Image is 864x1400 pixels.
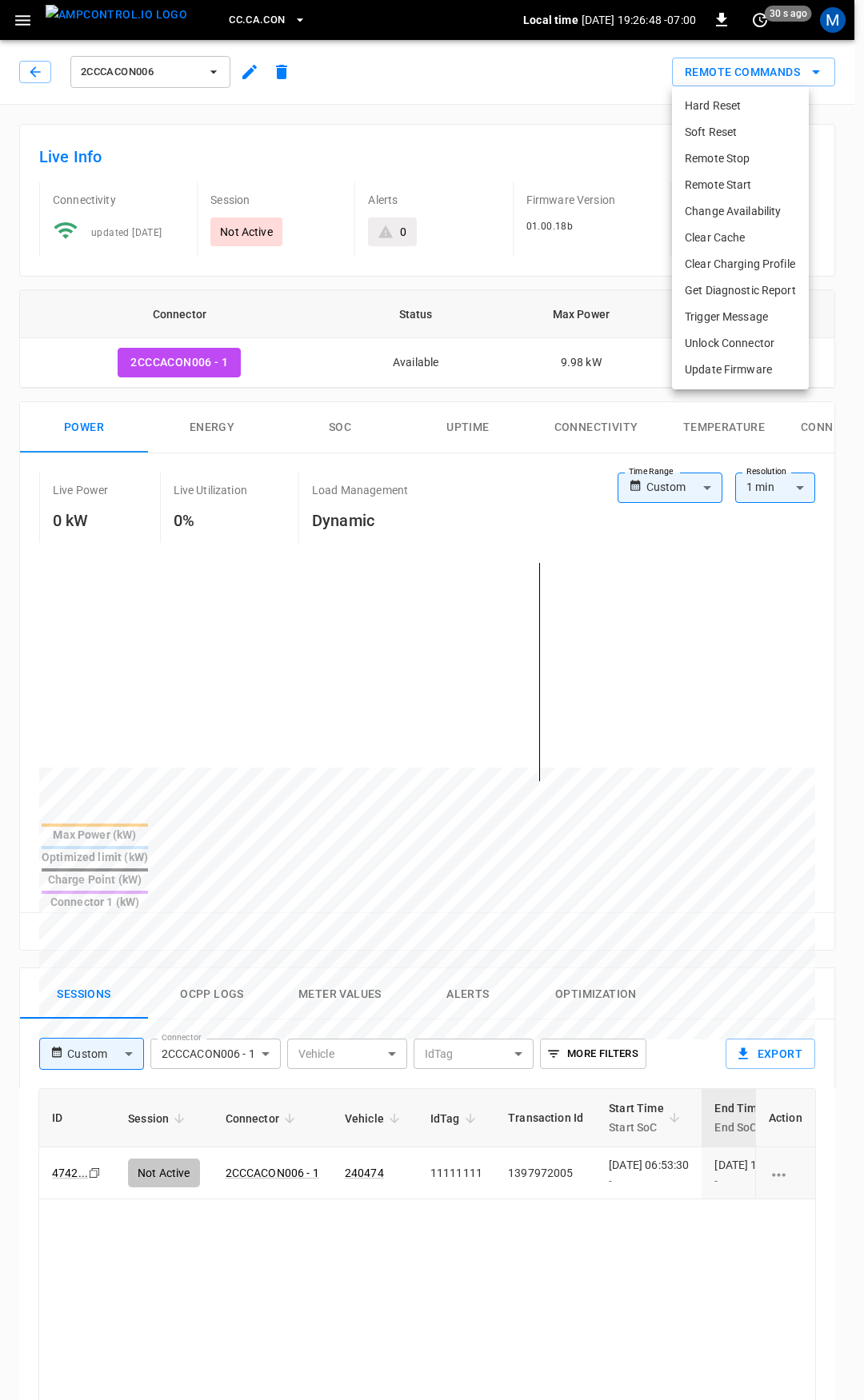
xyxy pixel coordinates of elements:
li: Hard Reset [672,93,809,119]
li: Change Availability [672,198,809,225]
li: Get Diagnostic Report [672,277,809,304]
li: Clear Cache [672,225,809,251]
li: Remote Stop [672,146,809,172]
li: Update Firmware [672,357,809,383]
li: Remote Start [672,172,809,198]
li: Trigger Message [672,304,809,330]
li: Soft Reset [672,119,809,146]
li: Unlock Connector [672,330,809,357]
li: Clear Charging Profile [672,251,809,277]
